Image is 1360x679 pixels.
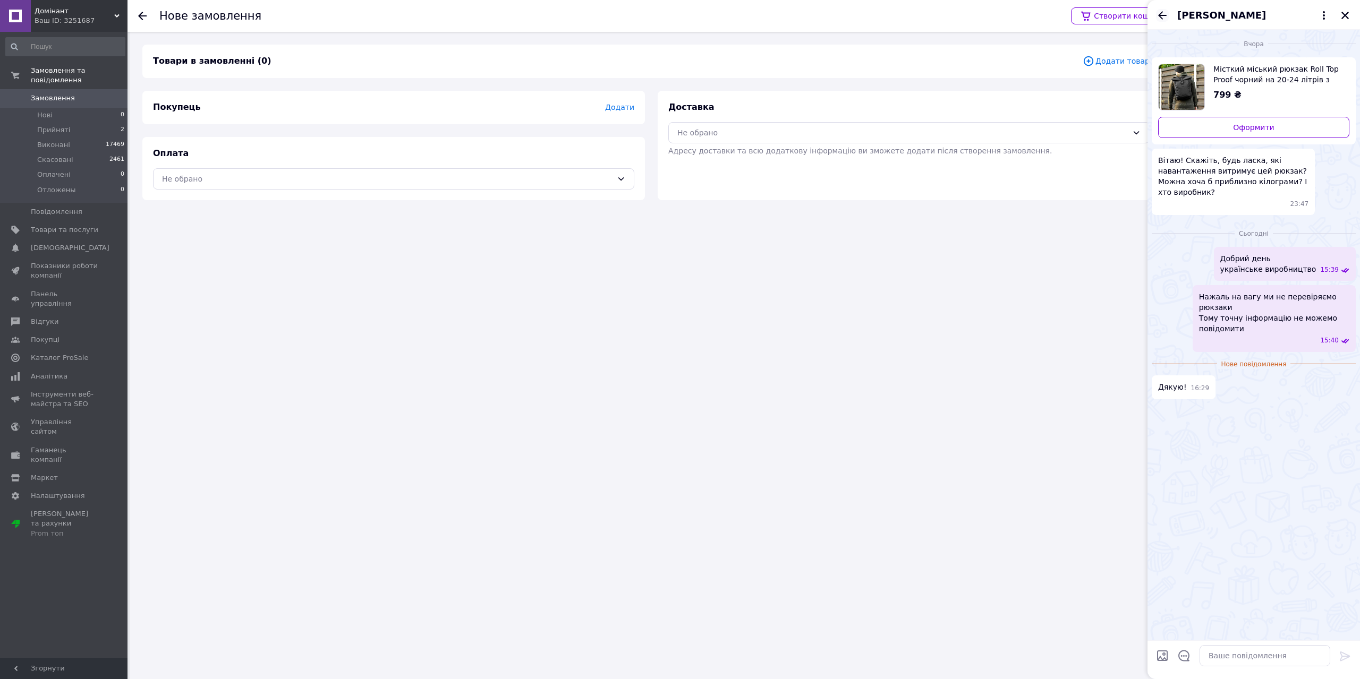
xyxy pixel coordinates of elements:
span: Виконані [37,140,70,150]
span: Товари в замовленні (0) [153,56,271,66]
span: Добрий день українське виробництво [1220,253,1316,274]
span: Додати товар [1083,55,1150,67]
span: Гаманець компанії [31,445,98,465]
span: Маркет [31,473,58,483]
span: Скасовані [37,155,73,165]
span: 15:40 12.08.2025 [1320,336,1339,345]
span: Управління сайтом [31,417,98,436]
div: Повернутися назад [138,11,147,21]
span: 2 [121,125,124,135]
span: Прийняті [37,125,70,135]
span: Покупці [31,335,59,345]
span: 2461 [109,155,124,165]
span: Показники роботи компанії [31,261,98,280]
span: 0 [121,170,124,179]
button: [PERSON_NAME] [1177,8,1330,22]
span: [PERSON_NAME] та рахунки [31,509,98,538]
div: Не обрано [677,127,1128,139]
span: Доставка [668,102,715,112]
span: 799 ₴ [1213,90,1242,100]
span: 15:39 12.08.2025 [1320,265,1339,274]
span: Нові [37,110,53,120]
span: Оплата [153,148,189,158]
span: Панель управління [31,289,98,308]
div: 11.08.2025 [1152,38,1356,49]
div: Не обрано [162,173,613,185]
span: Аналітика [31,372,67,381]
span: [DEMOGRAPHIC_DATA] [31,243,109,253]
span: 16:29 12.08.2025 [1191,384,1210,393]
span: Покупець [153,102,201,112]
input: Пошук [5,37,125,56]
span: Замовлення та повідомлення [31,66,127,85]
span: Налаштування [31,491,85,501]
span: Домінант [35,6,114,16]
span: 0 [121,110,124,120]
span: Інструменти веб-майстра та SEO [31,390,98,409]
span: Замовлення [31,93,75,103]
span: Нажаль на вагу ми не перевіряємо рюкзаки Тому точну інформацію не можемо повідомити [1199,291,1349,334]
span: Оплачені [37,170,71,179]
span: Адресу доставки та всю додаткову інформацію ви зможете додати після створення замовлення. [668,147,1052,155]
span: Дякую! [1158,382,1187,393]
span: Сьогодні [1235,229,1273,238]
span: 17469 [106,140,124,150]
span: 23:47 11.08.2025 [1290,200,1309,209]
a: Переглянути товар [1158,64,1349,110]
button: Назад [1156,9,1169,22]
a: Створити кошик «Купити з Prom» [1071,7,1236,24]
div: Prom топ [31,529,98,538]
span: Додати [605,103,634,111]
span: Товари та послуги [31,225,98,235]
button: Відкрити шаблони відповідей [1177,649,1191,663]
button: Закрити [1339,9,1351,22]
span: Каталог ProSale [31,353,88,363]
span: Повідомлення [31,207,82,217]
div: Нове замовлення [159,11,261,22]
span: Вітаю! Скажіть, будь ласка, які навантаження витримує цей рюкзак? Можна хоча б приблизно кілограм... [1158,155,1308,197]
span: Нове повідомлення [1217,360,1291,369]
span: Відгуки [31,317,58,326]
span: 0 [121,185,124,195]
img: 5523845883_w640_h640_vmestitelnyj-gorodskoj-ryukzak.jpg [1159,64,1204,110]
span: Місткий міський рюкзак Roll Top Proof чорний на 20-24 літрів з відділення під ноутбук Роллтоп [1213,64,1341,85]
a: Оформити [1158,117,1349,138]
div: Ваш ID: 3251687 [35,16,127,25]
span: Отложены [37,185,76,195]
span: Вчора [1239,40,1268,49]
div: 12.08.2025 [1152,228,1356,238]
span: [PERSON_NAME] [1177,8,1266,22]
